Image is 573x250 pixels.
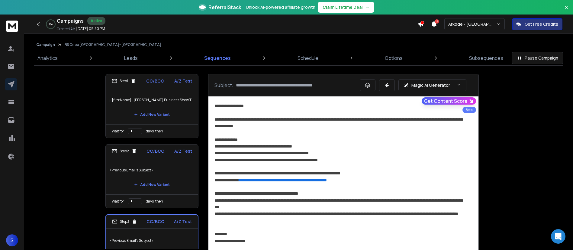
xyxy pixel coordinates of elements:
[551,229,565,244] div: Open Intercom Messenger
[512,18,562,30] button: Get Free Credits
[57,27,75,31] p: Created At:
[146,148,164,154] p: CC/BCC
[65,42,161,47] p: BS Odoo [GEOGRAPHIC_DATA]- [GEOGRAPHIC_DATA]
[298,54,318,62] p: Schedule
[124,54,138,62] p: Leads
[365,4,369,10] span: →
[381,51,406,65] a: Options
[422,97,476,105] button: Get Content Score
[6,234,18,246] button: S
[112,199,124,204] p: Wait for
[146,78,164,84] p: CC/BCC
[109,92,195,109] p: ¡{{firstName}} [PERSON_NAME] Business Show Toluca 2025 con Arkode 🚀!
[112,78,136,84] div: Step 1
[109,162,195,179] p: <Previous Email's Subject>
[105,74,198,138] li: Step1CC/BCCA/Z Test¡{{firstName}} [PERSON_NAME] Business Show Toluca 2025 con Arkode 🚀!Add New Va...
[57,17,84,24] h1: Campaigns
[105,144,198,208] li: Step2CC/BCCA/Z Test<Previous Email's Subject>Add New VariantWait fordays, then
[318,2,374,13] button: Claim Lifetime Deal→
[129,109,175,121] button: Add New Variant
[208,4,241,11] span: ReferralStack
[435,19,439,24] span: 15
[214,82,233,89] p: Subject:
[37,54,58,62] p: Analytics
[174,219,192,225] p: A/Z Test
[525,21,558,27] p: Get Free Credits
[112,148,137,154] div: Step 2
[146,219,164,225] p: CC/BCC
[49,22,53,26] p: 0 %
[174,148,192,154] p: A/Z Test
[411,82,450,88] p: Magic AI Generator
[129,179,175,191] button: Add New Variant
[462,107,476,113] div: Beta
[112,129,124,134] p: Wait for
[469,54,503,62] p: Subsequences
[294,51,322,65] a: Schedule
[174,78,192,84] p: A/Z Test
[465,51,507,65] a: Subsequences
[204,54,231,62] p: Sequences
[36,42,55,47] button: Campaign
[34,51,61,65] a: Analytics
[246,4,315,10] p: Unlock AI-powered affiliate growth
[201,51,234,65] a: Sequences
[87,17,105,25] div: Active
[398,79,466,91] button: Magic AI Generator
[146,199,163,204] p: days, then
[121,51,141,65] a: Leads
[146,129,163,134] p: days, then
[110,232,194,249] p: <Previous Email's Subject>
[512,52,563,64] button: Pause Campaign
[76,26,105,31] p: [DATE] 08:50 PM
[385,54,403,62] p: Options
[448,21,497,27] p: Arkode - [GEOGRAPHIC_DATA]
[563,4,571,18] button: Close banner
[112,219,137,224] div: Step 3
